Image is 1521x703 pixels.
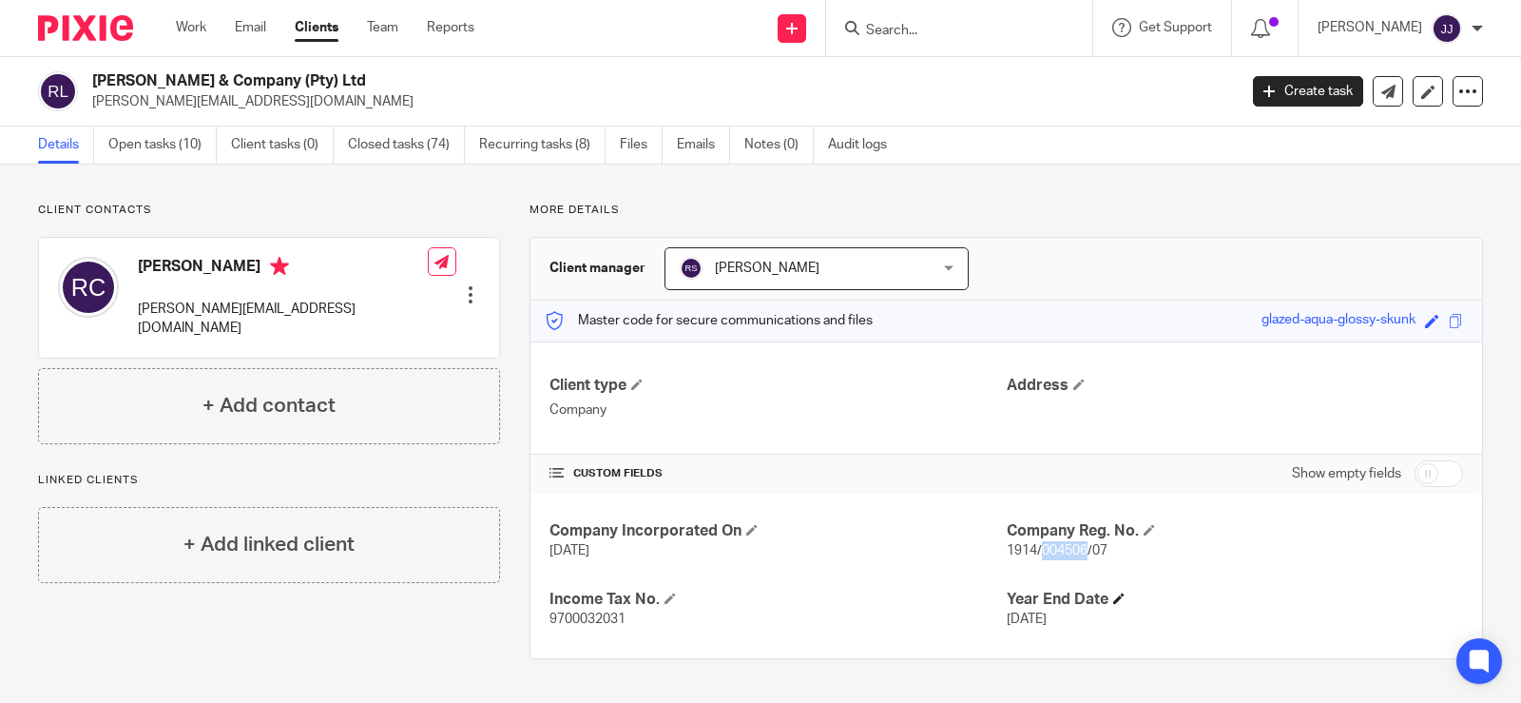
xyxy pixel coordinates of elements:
p: [PERSON_NAME][EMAIL_ADDRESS][DOMAIN_NAME] [138,300,428,339]
a: Recurring tasks (8) [479,127,606,164]
h4: [PERSON_NAME] [138,257,428,281]
input: Search [864,23,1035,40]
h4: Address [1007,376,1463,396]
h4: Company Incorporated On [549,521,1006,541]
a: Team [367,18,398,37]
h4: Year End Date [1007,590,1463,610]
p: Company [549,400,1006,420]
img: svg%3E [38,71,78,111]
h4: Company Reg. No. [1007,521,1463,541]
a: Clients [295,18,338,37]
img: svg%3E [58,257,119,318]
a: Client tasks (0) [231,127,334,164]
a: Files [620,127,663,164]
h4: Income Tax No. [549,590,1006,610]
span: Get Support [1139,21,1212,34]
h4: + Add contact [202,391,336,420]
h4: + Add linked client [183,530,355,559]
p: Linked clients [38,473,500,488]
div: glazed-aqua-glossy-skunk [1261,310,1415,332]
span: [DATE] [549,544,589,557]
img: Pixie [38,15,133,41]
h2: [PERSON_NAME] & Company (Pty) Ltd [92,71,998,91]
a: Create task [1253,76,1363,107]
h4: CUSTOM FIELDS [549,466,1006,481]
a: Open tasks (10) [108,127,217,164]
p: Client contacts [38,203,500,218]
a: Audit logs [828,127,901,164]
a: Details [38,127,94,164]
a: Work [176,18,206,37]
i: Primary [270,257,289,276]
span: 1914/004506/07 [1007,544,1107,557]
img: svg%3E [1432,13,1462,44]
span: 9700032031 [549,613,626,626]
a: Email [235,18,266,37]
span: [DATE] [1007,613,1047,626]
p: [PERSON_NAME] [1318,18,1422,37]
label: Show empty fields [1292,464,1401,483]
span: [PERSON_NAME] [715,262,819,275]
a: Reports [427,18,474,37]
img: svg%3E [680,257,703,280]
h4: Client type [549,376,1006,396]
p: More details [529,203,1483,218]
a: Emails [677,127,730,164]
a: Closed tasks (74) [348,127,465,164]
h3: Client manager [549,259,645,278]
a: Notes (0) [744,127,814,164]
p: [PERSON_NAME][EMAIL_ADDRESS][DOMAIN_NAME] [92,92,1224,111]
p: Master code for secure communications and files [545,311,873,330]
